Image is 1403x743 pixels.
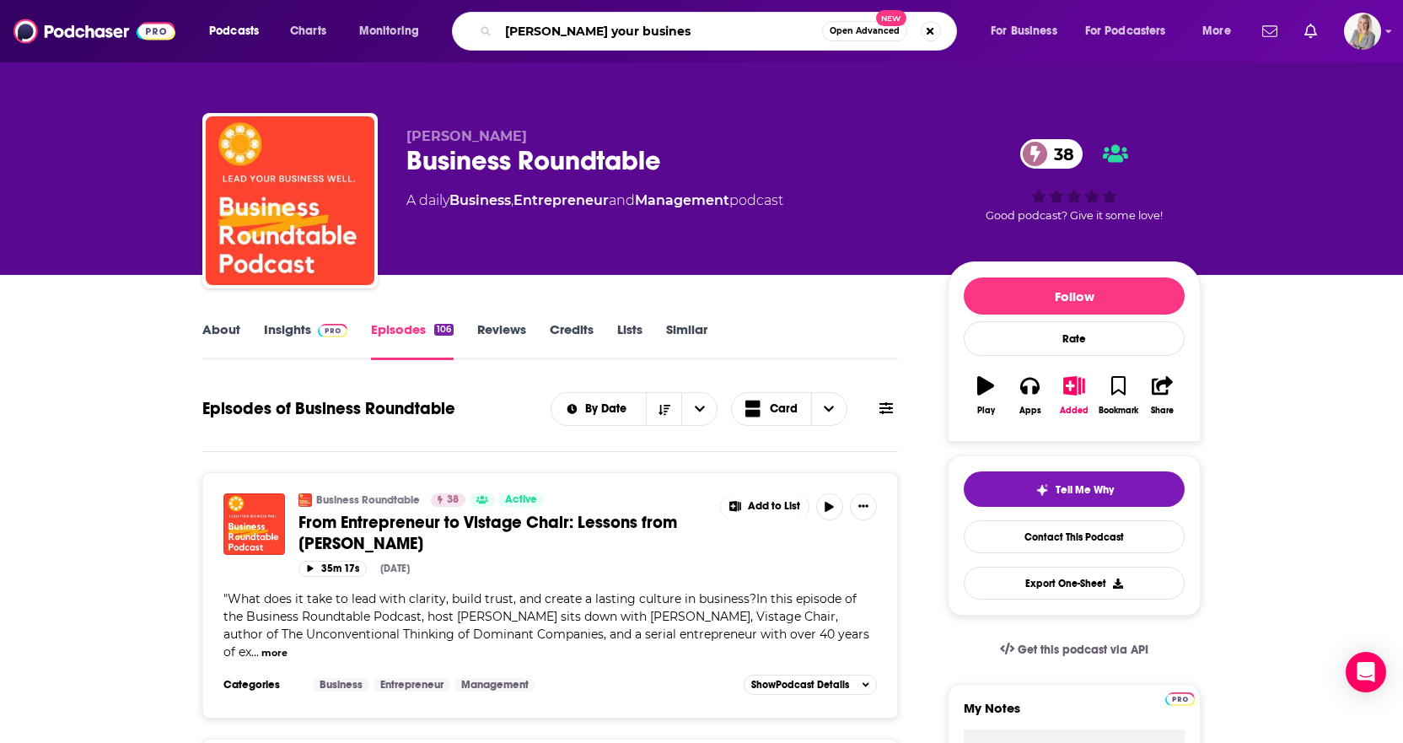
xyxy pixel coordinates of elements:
div: A daily podcast [406,191,783,211]
div: Bookmark [1099,406,1138,416]
img: Podchaser Pro [318,324,347,337]
div: [DATE] [380,563,410,574]
div: Apps [1019,406,1041,416]
a: Business [313,678,369,692]
div: Play [977,406,995,416]
a: Similar [666,321,707,360]
a: Reviews [477,321,526,360]
span: Charts [290,19,326,43]
img: tell me why sparkle [1035,483,1049,497]
span: Add to List [748,500,800,513]
span: " [223,591,869,660]
span: 38 [447,492,459,509]
a: From Entrepreneur to Vistage Chair: Lessons from [PERSON_NAME] [298,512,708,554]
span: More [1202,19,1231,43]
div: 38Good podcast? Give it some love! [948,128,1201,233]
a: About [202,321,240,360]
a: Management [454,678,535,692]
h3: Categories [223,678,299,692]
span: Show Podcast Details [751,679,849,691]
a: Show notifications dropdown [1298,17,1324,46]
span: and [609,192,635,208]
a: Credits [550,321,594,360]
button: open menu [347,18,441,45]
button: 35m 17s [298,561,367,577]
button: open menu [1074,18,1191,45]
span: 38 [1037,139,1083,169]
button: ShowPodcast Details [744,675,877,695]
label: My Notes [964,700,1185,730]
button: Show More Button [850,493,877,520]
button: open menu [681,393,717,425]
span: From Entrepreneur to Vistage Chair: Lessons from [PERSON_NAME] [298,512,677,554]
button: more [261,646,288,660]
span: For Business [991,19,1057,43]
span: ... [251,644,259,660]
span: Get this podcast via API [1018,643,1148,657]
button: Play [964,365,1008,426]
input: Search podcasts, credits, & more... [498,18,822,45]
span: Open Advanced [830,27,900,35]
div: Added [1060,406,1089,416]
button: tell me why sparkleTell Me Why [964,471,1185,507]
span: Logged in as ShelbySledge [1344,13,1381,50]
a: Get this podcast via API [986,629,1162,670]
img: From Entrepreneur to Vistage Chair: Lessons from Jim Bramlett [223,493,285,555]
span: Active [505,492,537,509]
a: Business Roundtable [316,493,420,507]
button: Export One-Sheet [964,567,1185,600]
a: Pro website [1165,690,1195,706]
img: Podchaser - Follow, Share and Rate Podcasts [13,15,175,47]
a: Entrepreneur [374,678,450,692]
span: [PERSON_NAME] [406,128,527,144]
div: Open Intercom Messenger [1346,652,1386,692]
div: Share [1151,406,1174,416]
a: Show notifications dropdown [1255,17,1284,46]
a: Lists [617,321,642,360]
img: Business Roundtable [298,493,312,507]
img: Business Roundtable [206,116,374,285]
div: Rate [964,321,1185,356]
a: Episodes106 [371,321,454,360]
button: open menu [979,18,1078,45]
div: Search podcasts, credits, & more... [468,12,973,51]
button: open menu [551,403,647,415]
span: By Date [585,403,632,415]
span: Card [770,403,798,415]
a: 38 [1020,139,1083,169]
span: , [511,192,513,208]
a: Management [635,192,729,208]
a: Active [498,493,544,507]
button: Share [1141,365,1185,426]
button: Sort Direction [646,393,681,425]
span: Podcasts [209,19,259,43]
h1: Episodes of Business Roundtable [202,398,455,419]
span: For Podcasters [1085,19,1166,43]
a: Business [449,192,511,208]
button: Choose View [731,392,847,426]
a: InsightsPodchaser Pro [264,321,347,360]
span: New [876,10,906,26]
button: Bookmark [1096,365,1140,426]
button: Show profile menu [1344,13,1381,50]
img: User Profile [1344,13,1381,50]
span: Good podcast? Give it some love! [986,209,1163,222]
button: Apps [1008,365,1051,426]
a: Entrepreneur [513,192,609,208]
a: Contact This Podcast [964,520,1185,553]
button: Follow [964,277,1185,315]
button: Added [1052,365,1096,426]
div: 106 [434,324,454,336]
span: Monitoring [359,19,419,43]
button: open menu [197,18,281,45]
button: Open AdvancedNew [822,21,907,41]
h2: Choose List sort [551,392,718,426]
button: open menu [1191,18,1252,45]
a: 38 [431,493,465,507]
a: Charts [279,18,336,45]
